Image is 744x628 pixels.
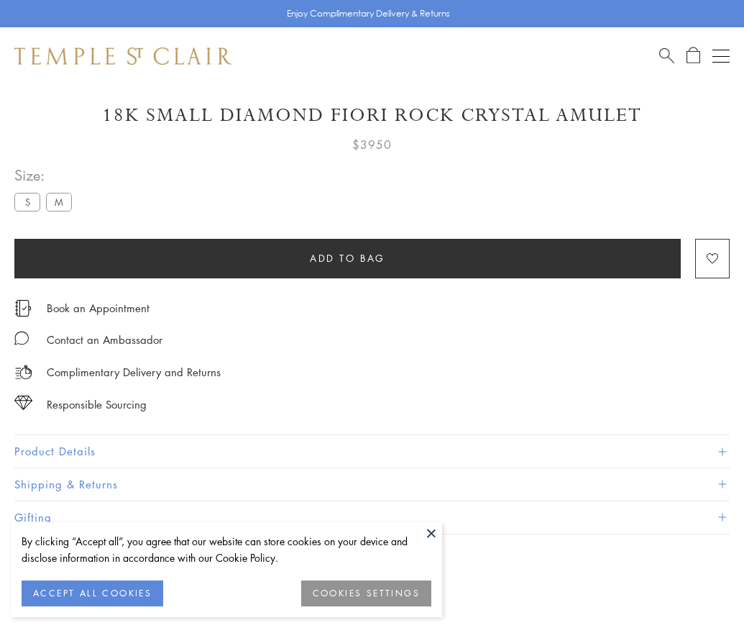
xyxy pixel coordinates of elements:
img: MessageIcon-01_2.svg [14,331,29,345]
button: COOKIES SETTINGS [301,581,431,606]
img: icon_delivery.svg [14,363,32,381]
p: Complimentary Delivery and Returns [47,363,221,381]
img: icon_sourcing.svg [14,396,32,410]
span: Add to bag [310,250,385,266]
button: Add to bag [14,239,681,278]
a: Open Shopping Bag [686,47,700,65]
button: Gifting [14,501,730,534]
span: $3950 [352,135,392,154]
p: Enjoy Complimentary Delivery & Returns [287,6,450,21]
button: Product Details [14,435,730,468]
img: icon_appointment.svg [14,300,32,317]
div: By clicking “Accept all”, you agree that our website can store cookies on your device and disclos... [22,533,431,566]
label: M [46,193,72,211]
button: Shipping & Returns [14,468,730,501]
h1: 18K Small Diamond Fiori Rock Crystal Amulet [14,103,730,128]
div: Contact an Ambassador [47,331,162,349]
button: Open navigation [712,47,730,65]
img: Temple St. Clair [14,47,231,65]
span: Size: [14,163,78,187]
div: Responsible Sourcing [47,396,147,414]
button: ACCEPT ALL COOKIES [22,581,163,606]
a: Book an Appointment [47,300,150,316]
a: Search [659,47,674,65]
label: S [14,193,40,211]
